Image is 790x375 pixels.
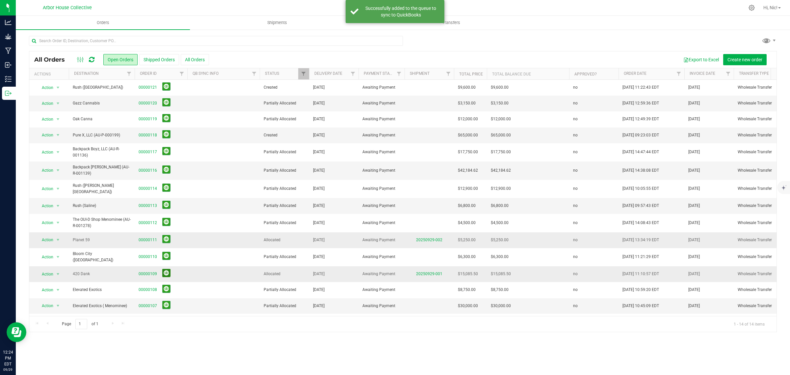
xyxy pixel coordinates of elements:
span: [DATE] 12:59:36 EDT [622,100,659,106]
span: no [573,237,578,243]
span: no [573,84,578,91]
span: [DATE] [313,132,325,138]
span: 420 Dank [73,271,131,277]
span: [DATE] [313,100,325,106]
span: [DATE] [688,132,700,138]
span: Action [36,184,54,193]
button: Open Orders [103,54,138,65]
a: Transfer Type [739,71,769,76]
div: Successfully added to the queue to sync to QuickBooks [362,5,439,18]
span: select [54,235,62,245]
span: Awaiting Payment [362,84,401,91]
span: Awaiting Payment [362,116,401,122]
a: 20250929-001 [416,272,442,276]
span: Page of 1 [56,319,104,329]
span: [DATE] [313,271,325,277]
span: Orders [88,20,118,26]
span: Wholesale Transfer [738,254,779,260]
a: 00000116 [139,167,157,174]
span: $8,750.00 [491,287,509,293]
span: $12,000.00 [491,116,511,122]
span: Wholesale Transfer [738,149,779,155]
span: [DATE] [313,254,325,260]
span: Rush ([PERSON_NAME][GEOGRAPHIC_DATA]) [73,183,131,195]
span: Allocated [264,237,305,243]
span: $42,184.62 [491,167,511,174]
span: Elevated Exotics ( Menominee) [73,303,131,309]
a: 00000117 [139,149,157,155]
span: no [573,203,578,209]
span: Action [36,201,54,211]
span: Action [36,301,54,310]
span: [DATE] 11:22:43 EDT [622,84,659,91]
span: [DATE] 09:23:03 EDT [622,132,659,138]
span: select [54,83,62,92]
span: Wholesale Transfer [738,287,779,293]
span: select [54,270,62,279]
span: Action [36,235,54,245]
span: Hi, Nic! [763,5,777,10]
span: $17,750.00 [491,149,511,155]
inline-svg: Grow [5,33,12,40]
span: Partially Allocated [264,220,305,226]
span: [DATE] [688,271,700,277]
a: 00000113 [139,203,157,209]
span: $9,600.00 [491,84,509,91]
span: Awaiting Payment [362,203,401,209]
span: Backpack Boyz, LLC (AU-R-001136) [73,146,131,159]
a: 00000110 [139,254,157,260]
span: Action [36,130,54,140]
a: 00000108 [139,287,157,293]
span: [DATE] 12:49:39 EDT [622,116,659,122]
span: no [573,149,578,155]
span: Gazz Cannabis [73,100,131,106]
span: [DATE] [688,116,700,122]
button: Create new order [723,54,767,65]
span: Action [36,166,54,175]
span: Allocated [264,271,305,277]
span: [DATE] [688,100,700,106]
span: $3,150.00 [491,100,509,106]
button: Shipped Orders [139,54,179,65]
a: Filter [348,68,358,79]
div: Actions [34,72,66,76]
span: Wholesale Transfer [738,203,779,209]
a: Transfers [364,16,538,30]
a: Filter [394,68,405,79]
th: Total Balance Due [487,68,569,80]
span: select [54,148,62,157]
span: Awaiting Payment [362,287,401,293]
span: select [54,99,62,108]
span: select [54,252,62,262]
a: 00000121 [139,84,157,91]
span: Partially Allocated [264,254,305,260]
a: Payment Status [364,71,397,76]
span: [DATE] 09:57:43 EDT [622,203,659,209]
a: Filter [723,68,734,79]
span: Wholesale Transfer [738,271,779,277]
span: no [573,303,578,309]
span: select [54,301,62,310]
span: Action [36,83,54,92]
a: Order Date [624,71,646,76]
a: 00000119 [139,116,157,122]
span: Created [264,84,305,91]
span: Awaiting Payment [362,167,401,174]
span: Action [36,115,54,124]
span: $5,250.00 [458,237,476,243]
span: Wholesale Transfer [738,167,779,174]
a: 00000107 [139,303,157,309]
span: Rush (Saline) [73,203,131,209]
span: $5,250.00 [491,237,509,243]
span: $42,184.62 [458,167,478,174]
span: select [54,166,62,175]
span: Wholesale Transfer [738,84,779,91]
span: Partially Allocated [264,116,305,122]
a: 00000118 [139,132,157,138]
p: 12:24 PM EDT [3,349,13,367]
span: Partially Allocated [264,186,305,192]
span: [DATE] [313,287,325,293]
span: All Orders [34,56,71,63]
span: [DATE] [313,149,325,155]
span: $4,500.00 [491,220,509,226]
